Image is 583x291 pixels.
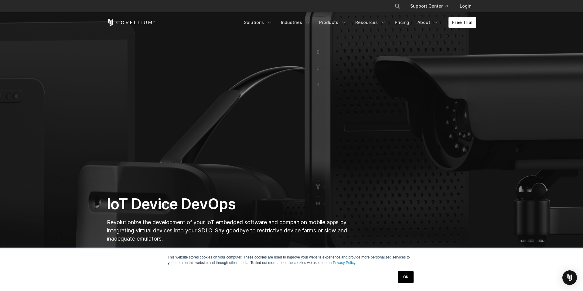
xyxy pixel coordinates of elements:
[168,255,415,265] p: This website stores cookies on your computer. These cookies are used to improve your website expe...
[315,17,350,28] a: Products
[455,1,476,12] a: Login
[414,17,442,28] a: About
[240,17,476,28] div: Navigation Menu
[107,219,347,242] span: Revolutionize the development of your IoT embedded software and companion mobile apps by integrat...
[333,261,356,265] a: Privacy Policy.
[405,1,452,12] a: Support Center
[240,17,276,28] a: Solutions
[277,17,314,28] a: Industries
[387,1,476,12] div: Navigation Menu
[562,270,577,285] div: Open Intercom Messenger
[398,271,414,283] a: OK
[107,19,155,26] a: Corellium Home
[448,17,476,28] a: Free Trial
[392,1,403,12] button: Search
[107,195,349,213] h1: IoT Device DevOps
[352,17,390,28] a: Resources
[391,17,413,28] a: Pricing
